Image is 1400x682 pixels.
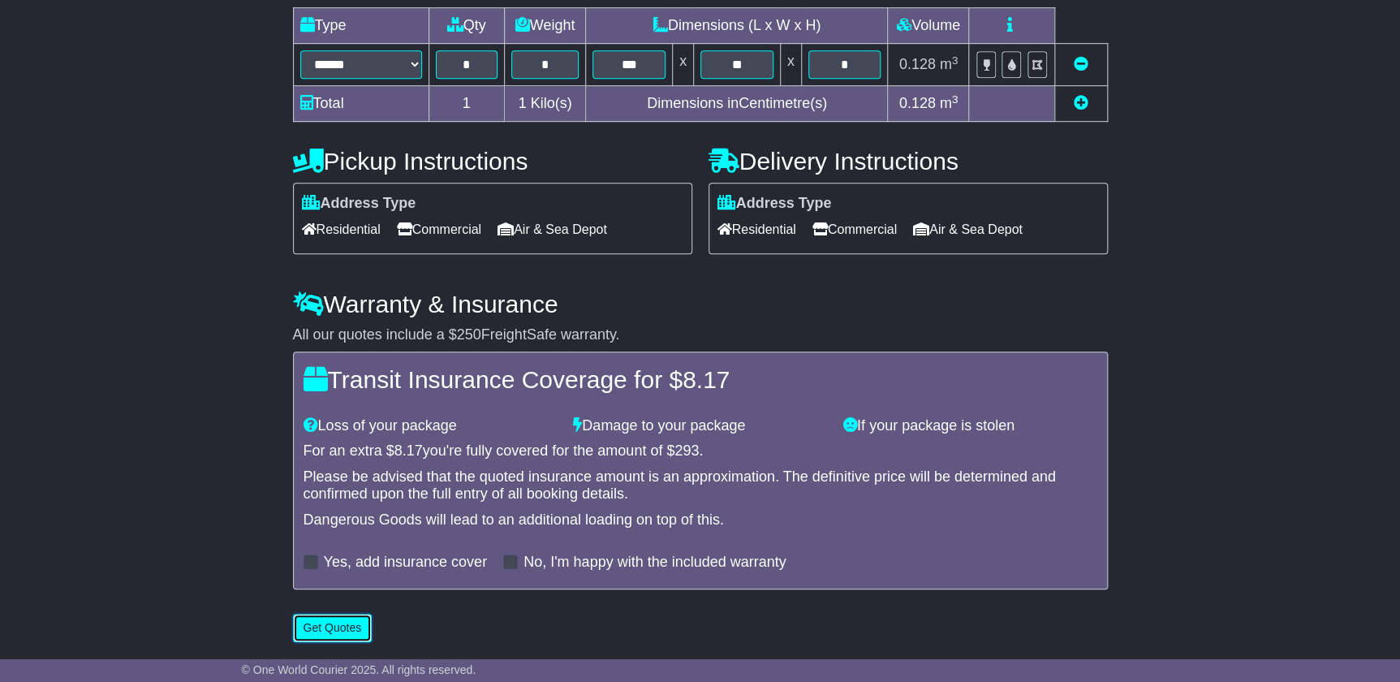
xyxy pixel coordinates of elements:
div: Dangerous Goods will lead to an additional loading on top of this. [304,511,1097,529]
div: For an extra $ you're fully covered for the amount of $ . [304,442,1097,460]
td: Weight [504,8,586,44]
div: If your package is stolen [835,417,1105,435]
h4: Warranty & Insurance [293,291,1108,317]
td: Kilo(s) [504,86,586,122]
td: Volume [888,8,969,44]
div: All our quotes include a $ FreightSafe warranty. [293,326,1108,344]
span: m [940,56,958,72]
sup: 3 [952,54,958,67]
div: Loss of your package [295,417,566,435]
a: Remove this item [1074,56,1088,72]
span: 250 [457,326,481,343]
a: Add new item [1074,95,1088,111]
label: Address Type [302,195,416,213]
span: Air & Sea Depot [913,217,1023,242]
td: 1 [429,86,504,122]
td: Qty [429,8,504,44]
span: Commercial [812,217,897,242]
td: Type [293,8,429,44]
h4: Pickup Instructions [293,148,692,175]
h4: Transit Insurance Coverage for $ [304,366,1097,393]
span: Residential [302,217,381,242]
sup: 3 [952,93,958,106]
span: Residential [717,217,796,242]
td: x [673,44,694,86]
td: Dimensions in Centimetre(s) [586,86,888,122]
label: Address Type [717,195,832,213]
span: 8.17 [683,366,730,393]
span: 0.128 [899,95,936,111]
span: Air & Sea Depot [498,217,607,242]
h4: Delivery Instructions [709,148,1108,175]
span: m [940,95,958,111]
span: 293 [674,442,699,459]
div: Please be advised that the quoted insurance amount is an approximation. The definitive price will... [304,468,1097,503]
span: 0.128 [899,56,936,72]
span: 8.17 [394,442,423,459]
label: No, I'm happy with the included warranty [523,554,786,572]
div: Damage to your package [565,417,835,435]
button: Get Quotes [293,614,373,642]
span: © One World Courier 2025. All rights reserved. [242,663,476,676]
label: Yes, add insurance cover [324,554,487,572]
span: 1 [518,95,526,111]
td: Total [293,86,429,122]
td: Dimensions (L x W x H) [586,8,888,44]
span: Commercial [397,217,481,242]
td: x [780,44,801,86]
